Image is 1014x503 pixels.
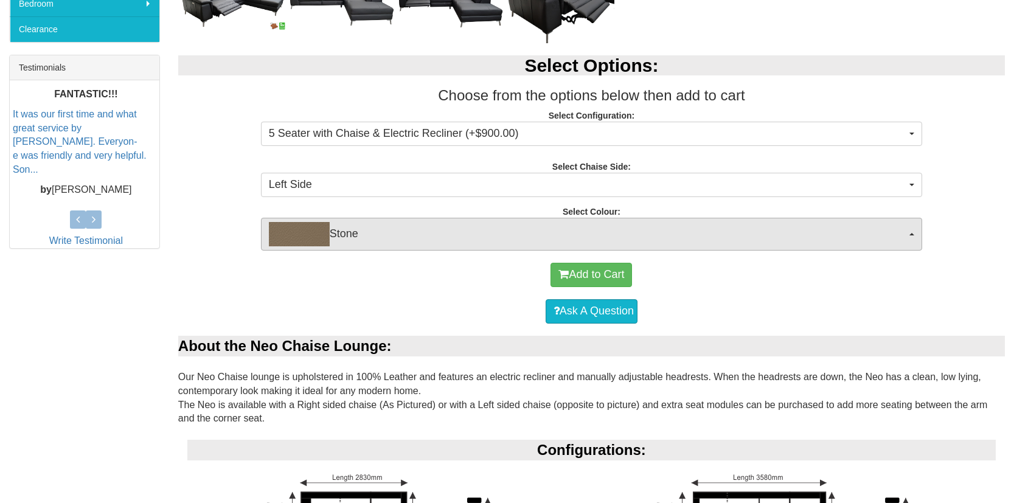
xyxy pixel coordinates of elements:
[187,440,996,460] div: Configurations:
[269,126,906,142] span: 5 Seater with Chaise & Electric Recliner (+$900.00)
[261,173,922,197] button: Left Side
[269,222,906,246] span: Stone
[40,184,52,195] b: by
[178,88,1005,103] h3: Choose from the options below then add to cart
[261,122,922,146] button: 5 Seater with Chaise & Electric Recliner (+$900.00)
[550,263,632,287] button: Add to Cart
[10,55,159,80] div: Testimonials
[10,16,159,42] a: Clearance
[269,222,330,246] img: Stone
[546,299,637,324] a: Ask A Question
[549,111,635,120] strong: Select Configuration:
[13,183,159,197] p: [PERSON_NAME]
[178,336,1005,356] div: About the Neo Chaise Lounge:
[261,218,922,251] button: StoneStone
[563,207,620,217] strong: Select Colour:
[13,109,147,175] a: It was our first time and what great service by [PERSON_NAME]. Everyon-e was friendly and very he...
[269,177,906,193] span: Left Side
[54,89,118,99] b: FANTASTIC!!!
[552,162,631,172] strong: Select Chaise Side:
[49,235,123,246] a: Write Testimonial
[524,55,658,75] b: Select Options:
